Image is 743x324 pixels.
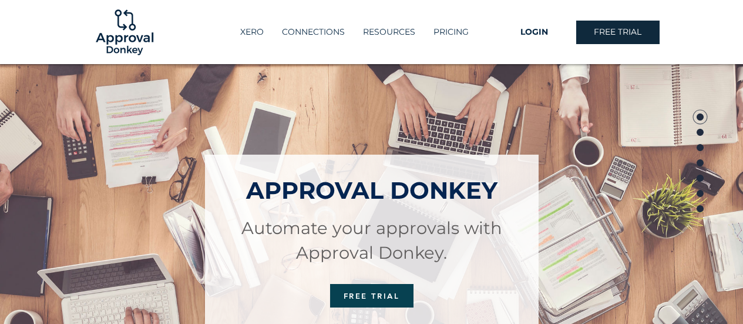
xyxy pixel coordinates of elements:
span: Automate your approvals with Approval Donkey. [241,218,502,263]
span: FREE TRIAL [344,291,400,300]
span: FREE TRIAL [594,26,641,38]
nav: Site [216,22,493,42]
p: PRICING [428,22,475,42]
a: FREE TRIAL [330,284,413,308]
a: CONNECTIONS [273,22,354,42]
img: Logo-01.png [93,1,156,64]
span: APPROVAL DONKEY [246,176,497,205]
a: FREE TRIAL [576,21,660,44]
div: RESOURCES [354,22,424,42]
a: XERO [231,22,273,42]
p: CONNECTIONS [276,22,351,42]
a: PRICING [424,22,478,42]
span: LOGIN [520,26,548,38]
a: LOGIN [493,21,576,44]
p: XERO [234,22,270,42]
p: RESOURCES [357,22,421,42]
nav: Page [692,109,708,215]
